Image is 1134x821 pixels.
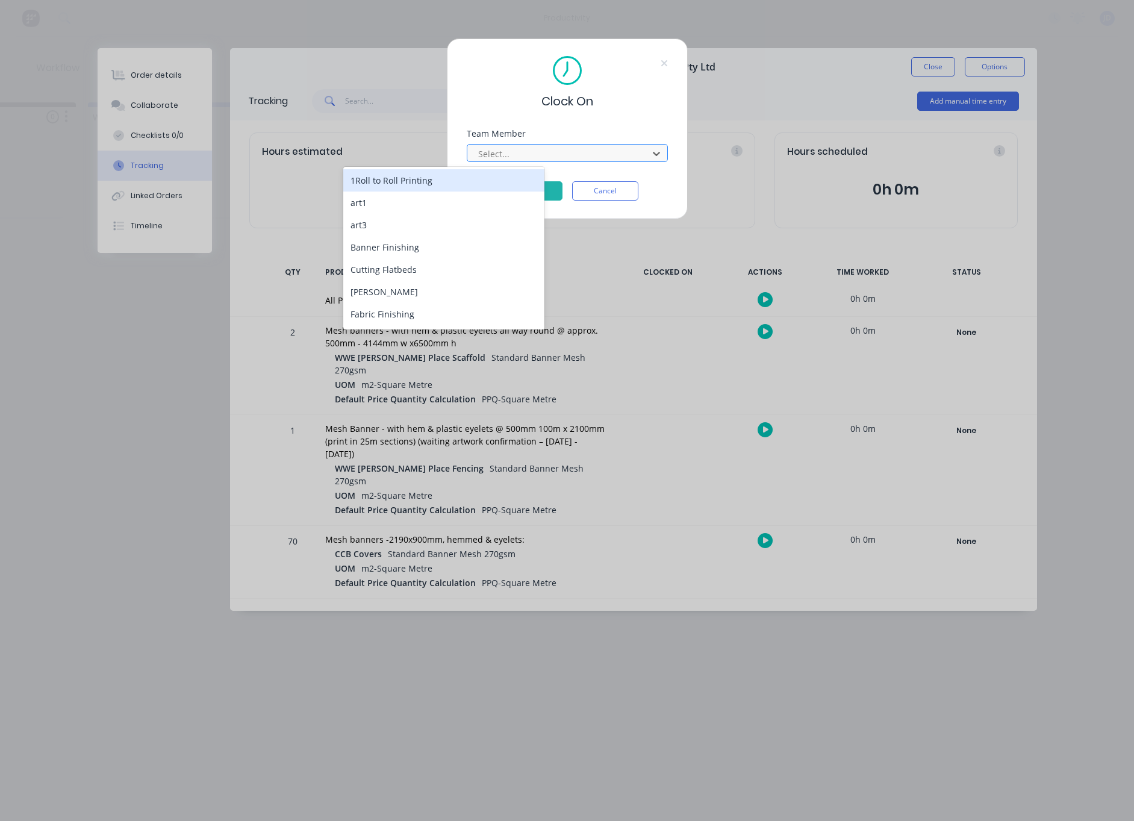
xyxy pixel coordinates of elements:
[343,169,544,192] div: 1Roll to Roll Printing
[467,130,668,138] div: Team Member
[572,181,638,201] button: Cancel
[541,92,593,110] span: Clock On
[343,192,544,214] div: art1
[343,236,544,258] div: Banner Finishing
[343,281,544,303] div: [PERSON_NAME]
[343,325,544,348] div: Fabrication
[343,214,544,236] div: art3
[343,258,544,281] div: Cutting Flatbeds
[343,303,544,325] div: Fabric Finishing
